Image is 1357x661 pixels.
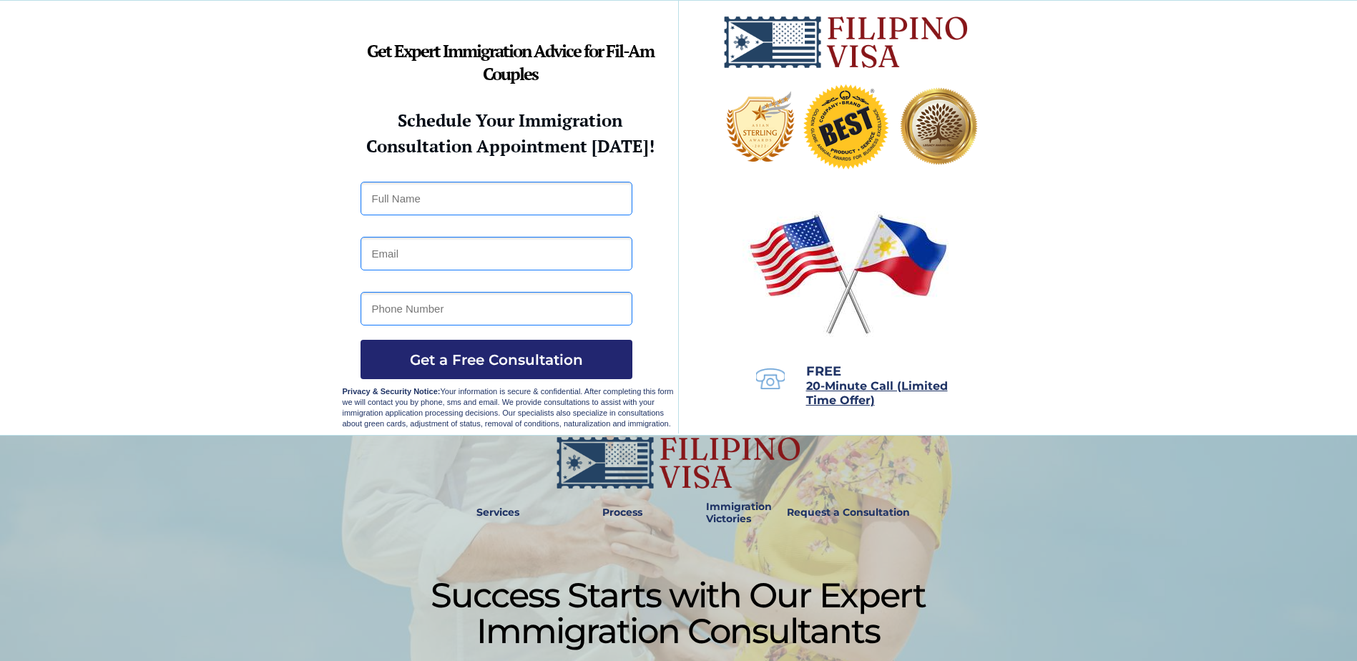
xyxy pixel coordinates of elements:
input: Full Name [361,182,632,215]
strong: Process [602,506,642,519]
span: FREE [806,363,841,379]
strong: Request a Consultation [787,506,910,519]
a: Process [595,496,650,529]
span: Success Starts with Our Expert Immigration Consultants [431,574,926,652]
strong: Immigration Victories [706,500,772,525]
strong: Privacy & Security Notice: [343,387,441,396]
input: Email [361,237,632,270]
a: Immigration Victories [700,496,748,529]
span: Your information is secure & confidential. After completing this form we will contact you by phon... [343,387,674,428]
a: Request a Consultation [780,496,916,529]
a: Services [467,496,529,529]
strong: Get Expert Immigration Advice for Fil-Am Couples [367,39,654,85]
strong: Schedule Your Immigration [398,109,622,132]
a: 20-Minute Call (Limited Time Offer) [806,381,948,406]
strong: Consultation Appointment [DATE]! [366,134,655,157]
button: Get a Free Consultation [361,340,632,379]
input: Phone Number [361,292,632,325]
span: Get a Free Consultation [361,351,632,368]
span: 20-Minute Call (Limited Time Offer) [806,379,948,407]
strong: Services [476,506,519,519]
